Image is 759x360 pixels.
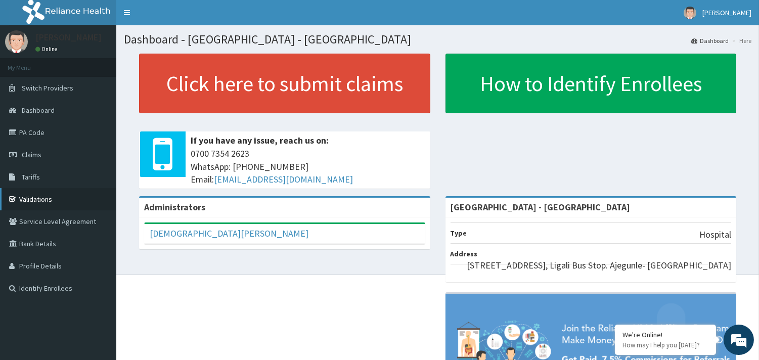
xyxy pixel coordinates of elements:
b: Type [451,229,467,238]
strong: [GEOGRAPHIC_DATA] - [GEOGRAPHIC_DATA] [451,201,631,213]
a: [DEMOGRAPHIC_DATA][PERSON_NAME] [150,228,308,239]
h1: Dashboard - [GEOGRAPHIC_DATA] - [GEOGRAPHIC_DATA] [124,33,751,46]
a: Dashboard [691,36,729,45]
a: [EMAIL_ADDRESS][DOMAIN_NAME] [214,173,353,185]
b: Administrators [144,201,205,213]
span: [PERSON_NAME] [702,8,751,17]
span: Switch Providers [22,83,73,93]
b: Address [451,249,478,258]
img: User Image [5,30,28,53]
img: User Image [684,7,696,19]
span: Tariffs [22,172,40,182]
a: Click here to submit claims [139,54,430,113]
div: We're Online! [622,330,708,339]
p: Hospital [699,228,731,241]
li: Here [730,36,751,45]
span: Claims [22,150,41,159]
a: Online [35,46,60,53]
p: How may I help you today? [622,341,708,349]
p: [PERSON_NAME] [35,33,102,42]
b: If you have any issue, reach us on: [191,134,329,146]
a: How to Identify Enrollees [445,54,737,113]
span: Dashboard [22,106,55,115]
p: [STREET_ADDRESS], Ligali Bus Stop. Ajegunle- [GEOGRAPHIC_DATA] [467,259,731,272]
span: 0700 7354 2623 WhatsApp: [PHONE_NUMBER] Email: [191,147,425,186]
